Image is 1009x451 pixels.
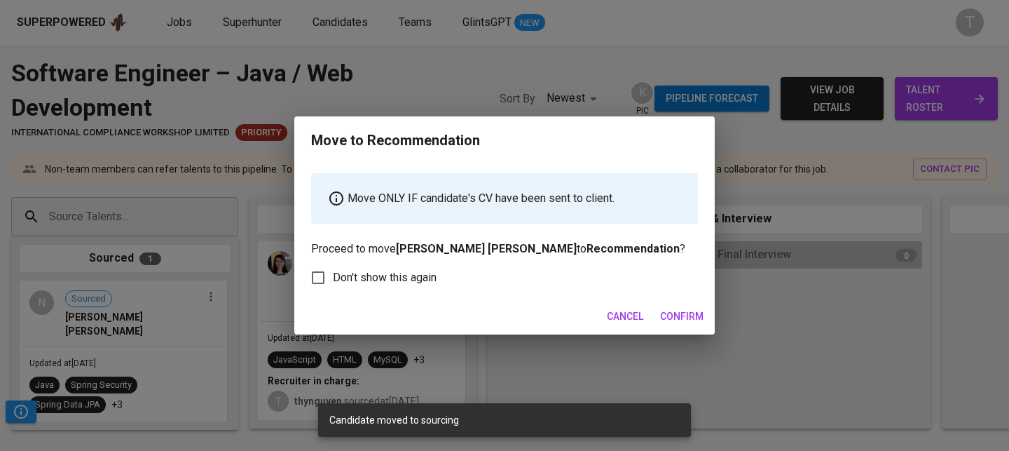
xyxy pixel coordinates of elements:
[333,269,437,286] span: Don't show this again
[586,242,680,255] b: Recommendation
[601,304,649,330] button: Cancel
[311,130,480,151] div: Move to Recommendation
[396,242,577,255] b: [PERSON_NAME] [PERSON_NAME]
[660,308,703,325] span: Confirm
[329,413,680,427] div: Candidate moved to sourcing
[654,304,709,330] button: Confirm
[607,308,643,325] span: Cancel
[311,173,698,257] p: Proceed to move to ?
[311,173,698,224] div: Move ONLY IF candidate's CV have been sent to client.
